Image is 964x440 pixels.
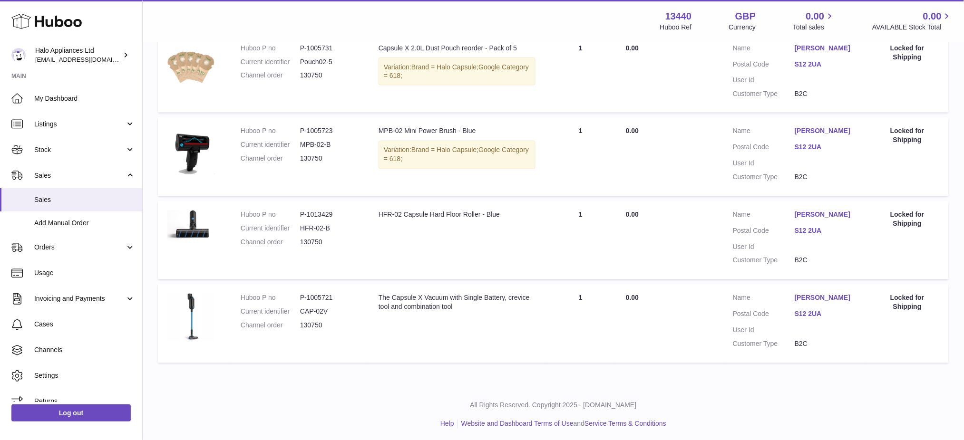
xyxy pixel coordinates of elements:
a: [PERSON_NAME] [795,210,857,220]
a: S12 2UA [795,227,857,236]
td: 1 [545,34,616,113]
span: Brand = Halo Capsule; [411,63,478,71]
a: [PERSON_NAME] [795,44,857,53]
td: 1 [545,201,616,280]
dt: User Id [733,243,795,252]
dt: Current identifier [241,57,300,67]
img: Halo-4-retouch-close-up.jpg [167,294,215,341]
div: MPB-02 Mini Power Brush - Blue [379,127,536,136]
dt: Postal Code [733,143,795,154]
dt: Channel order [241,154,300,163]
dt: Name [733,294,795,305]
img: mini-power-brush-V3.png [167,127,215,174]
a: [PERSON_NAME] [795,127,857,136]
p: All Rights Reserved. Copyright 2025 - [DOMAIN_NAME] [150,401,956,410]
dd: P-1013429 [300,210,360,220]
td: 1 [545,284,616,363]
dt: Customer Type [733,173,795,182]
dd: MPB-02-B [300,141,360,150]
dt: Name [733,127,795,138]
img: 1727897548.jpg [167,210,215,242]
dt: Huboo P no [241,210,300,220]
span: 0.00 [626,44,639,52]
dt: Channel order [241,321,300,330]
dd: B2C [795,340,857,349]
div: Halo Appliances Ltd [35,46,121,64]
a: 0.00 Total sales [793,10,835,32]
span: Listings [34,120,125,129]
strong: GBP [735,10,756,23]
dt: Name [733,210,795,222]
span: AVAILABLE Stock Total [872,23,953,32]
dd: 130750 [300,321,360,330]
span: Channels [34,345,135,354]
div: Locked for Shipping [876,294,939,312]
dd: 130750 [300,238,360,247]
dt: Huboo P no [241,127,300,136]
span: [EMAIL_ADDRESS][DOMAIN_NAME] [35,56,140,63]
dt: Customer Type [733,340,795,349]
a: Service Terms & Conditions [584,420,666,428]
dd: P-1005721 [300,294,360,303]
strong: 13440 [665,10,692,23]
dt: Customer Type [733,256,795,265]
span: Returns [34,397,135,406]
a: Log out [11,404,131,421]
a: S12 2UA [795,60,857,69]
div: Capsule X 2.0L Dust Pouch reorder - Pack of 5 [379,44,536,53]
div: Variation: [379,57,536,86]
dt: Channel order [241,238,300,247]
dt: Customer Type [733,89,795,98]
a: S12 2UA [795,310,857,319]
dt: Channel order [241,71,300,80]
span: Brand = Halo Capsule; [411,146,478,154]
a: [PERSON_NAME] [795,294,857,303]
a: Website and Dashboard Terms of Use [461,420,574,428]
dd: 130750 [300,154,360,163]
span: 0.00 [626,211,639,219]
span: Google Category = 618; [384,146,529,163]
div: Currency [729,23,756,32]
dt: Current identifier [241,141,300,150]
div: HFR-02 Capsule Hard Floor Roller - Blue [379,210,536,220]
dt: Name [733,44,795,55]
dd: Pouch02-5 [300,57,360,67]
dt: User Id [733,326,795,335]
dt: Current identifier [241,224,300,233]
div: The Capsule X Vacuum with Single Battery, crevice tool and combination tool [379,294,536,312]
a: 0.00 AVAILABLE Stock Total [872,10,953,32]
span: 0.00 [806,10,825,23]
span: 0.00 [923,10,942,23]
img: internalAdmin-13440@internal.huboo.com [11,48,26,62]
span: Sales [34,195,135,204]
div: Huboo Ref [660,23,692,32]
dt: Current identifier [241,307,300,316]
a: S12 2UA [795,143,857,152]
dd: P-1005731 [300,44,360,53]
dd: HFR-02-B [300,224,360,233]
span: Sales [34,171,125,180]
div: Locked for Shipping [876,127,939,145]
dt: Postal Code [733,60,795,71]
span: Usage [34,268,135,277]
dd: B2C [795,256,857,265]
span: Total sales [793,23,835,32]
span: Orders [34,243,125,252]
span: Add Manual Order [34,219,135,228]
dt: Huboo P no [241,294,300,303]
dt: User Id [733,76,795,85]
span: Stock [34,145,125,154]
span: Cases [34,320,135,329]
span: Invoicing and Payments [34,294,125,303]
span: My Dashboard [34,94,135,103]
dt: Huboo P no [241,44,300,53]
dt: User Id [733,159,795,168]
dd: P-1005723 [300,127,360,136]
span: Settings [34,371,135,380]
dd: B2C [795,173,857,182]
img: Pouch02-5-fan-jpg-v2.jpg [167,44,215,91]
div: Variation: [379,141,536,169]
dd: B2C [795,89,857,98]
div: Locked for Shipping [876,44,939,62]
dt: Postal Code [733,227,795,238]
